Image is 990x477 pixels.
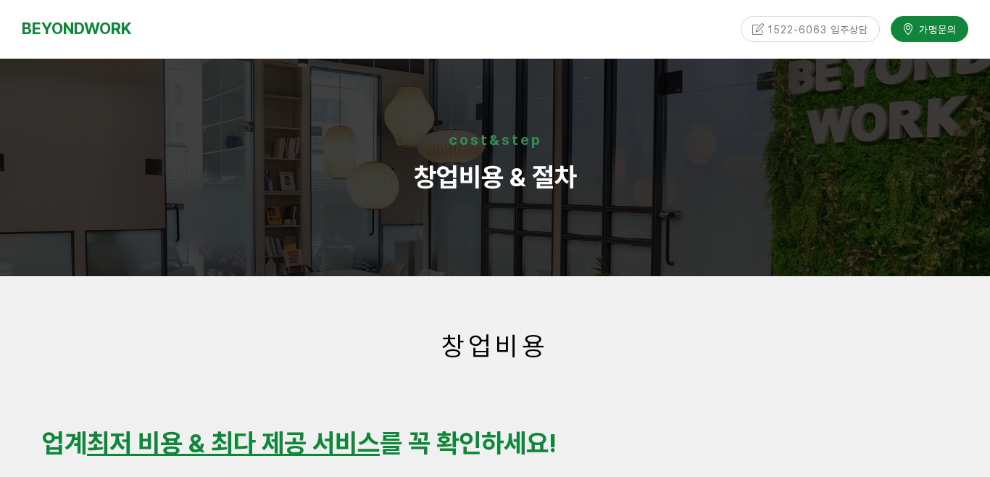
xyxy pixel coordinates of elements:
strong: 창업비용 & 절차 [414,162,577,193]
u: 최저 비용 & 최다 제공 서비스 [87,428,380,459]
a: 가맹문의 [891,15,968,41]
span: 가맹문의 [915,21,957,36]
a: BEYONDWORK [22,15,131,42]
strong: step [502,131,542,149]
span: & [489,131,502,149]
span: 업계 를 꼭 확인하세요! [42,428,557,459]
span: 창업비용 [441,331,549,362]
strong: cost [449,131,489,149]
